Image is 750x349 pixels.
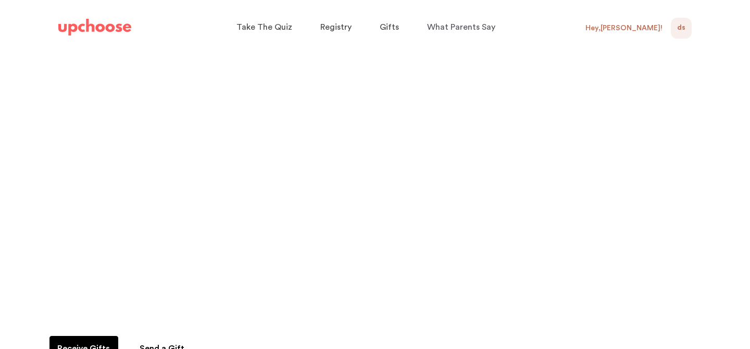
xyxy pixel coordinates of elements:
[320,23,352,31] span: Registry
[58,17,131,38] a: UpChoose
[49,306,737,322] p: Receive months of sustainable baby clothing as gifts.
[380,23,399,31] span: Gifts
[427,23,495,31] span: What Parents Say
[49,275,303,300] h2: Want to fund it with gifts?
[585,23,662,33] div: Hey, [PERSON_NAME] !
[236,23,292,31] span: Take The Quiz
[320,17,355,38] a: Registry
[677,22,685,34] span: DS
[380,17,402,38] a: Gifts
[427,17,498,38] a: What Parents Say
[58,19,131,35] img: UpChoose
[236,17,295,38] a: Take The Quiz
